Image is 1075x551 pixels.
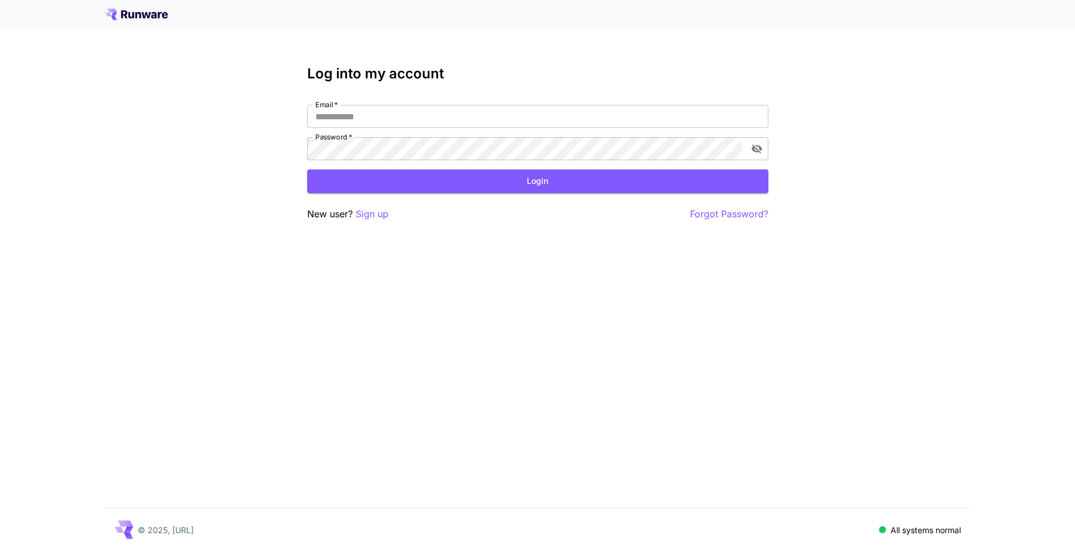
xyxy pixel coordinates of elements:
[138,524,194,536] p: © 2025, [URL]
[307,169,768,193] button: Login
[307,66,768,82] h3: Log into my account
[315,100,338,110] label: Email
[307,207,388,221] p: New user?
[356,207,388,221] button: Sign up
[746,138,767,159] button: toggle password visibility
[315,132,352,142] label: Password
[891,524,961,536] p: All systems normal
[690,207,768,221] button: Forgot Password?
